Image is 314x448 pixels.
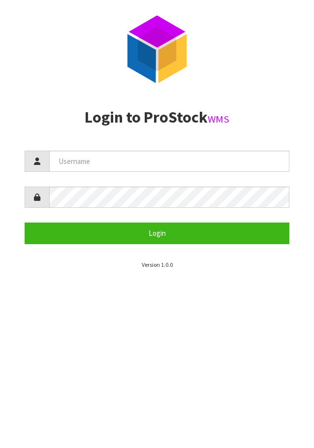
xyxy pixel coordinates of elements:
img: ProStock Cube [120,12,194,86]
small: WMS [208,113,229,126]
h2: Login to ProStock [25,109,289,126]
button: Login [25,223,289,244]
small: Version 1.0.0 [142,261,173,268]
input: Username [49,151,289,172]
